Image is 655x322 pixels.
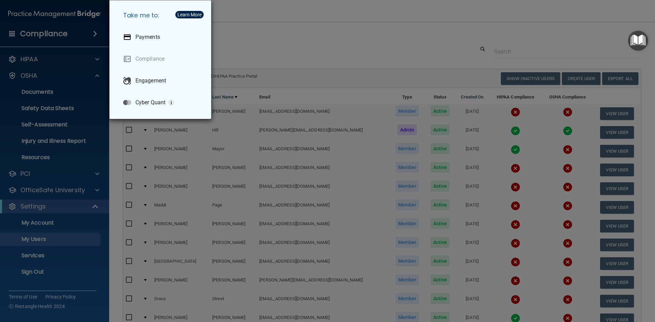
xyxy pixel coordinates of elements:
p: Payments [135,34,160,41]
p: Engagement [135,77,166,84]
h5: Take me to: [118,6,206,25]
p: Cyber Quant [135,99,165,106]
div: Learn More [177,12,202,17]
a: Cyber Quant [118,93,206,112]
a: Payments [118,28,206,47]
iframe: Drift Widget Chat Controller [621,275,647,301]
a: Compliance [118,49,206,68]
button: Learn More [175,11,204,18]
a: Engagement [118,71,206,90]
button: Open Resource Center [628,31,648,51]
